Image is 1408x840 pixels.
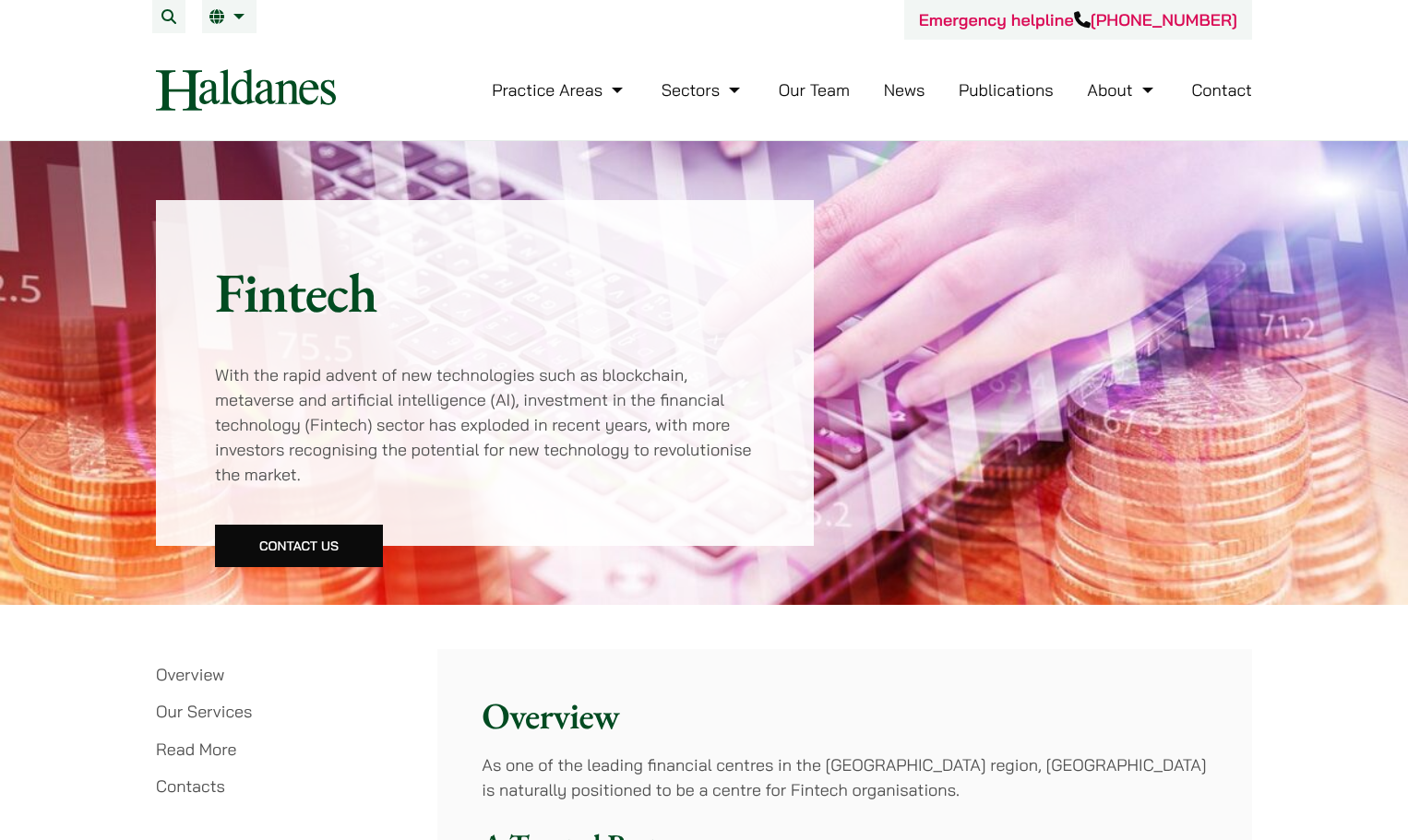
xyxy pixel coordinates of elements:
[156,775,225,797] a: Contacts
[482,693,1207,738] h2: Overview
[779,79,850,101] a: Our Team
[662,79,745,101] a: Sectors
[492,79,627,101] a: Practice Areas
[215,362,755,487] p: With the rapid advent of new technologies such as blockchain, metaverse and artificial intelligen...
[209,9,249,24] a: EN
[156,739,236,760] a: Read More
[156,701,252,722] a: Our Services
[1191,79,1252,101] a: Contact
[919,9,1237,30] a: Emergency helpline[PHONE_NUMBER]
[884,79,925,101] a: News
[215,259,755,325] h1: Fintech
[482,752,1207,802] p: As one of the leading financial centres in the [GEOGRAPHIC_DATA] region, [GEOGRAPHIC_DATA] is nat...
[215,525,383,567] a: Contact Us
[1087,79,1157,101] a: About
[156,69,336,111] img: Logo of Haldanes
[156,664,224,685] a: Overview
[959,79,1054,101] a: Publications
